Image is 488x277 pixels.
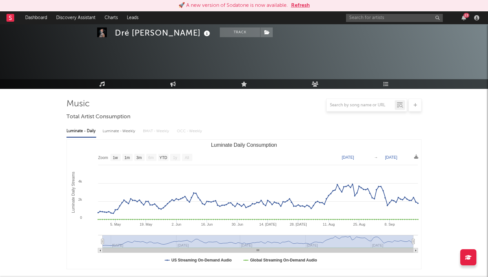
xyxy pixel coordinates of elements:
[78,179,82,183] text: 4k
[100,11,122,24] a: Charts
[103,126,137,137] div: Luminate - Weekly
[98,155,108,160] text: Zoom
[220,27,260,37] button: Track
[327,103,395,108] input: Search by song name or URL
[384,222,395,226] text: 8. Sep
[66,126,96,137] div: Luminate - Daily
[291,2,310,9] button: Refresh
[173,155,177,160] text: 1y
[178,2,288,9] div: 🚀 A new version of Sodatone is now available.
[211,142,277,148] text: Luminate Daily Consumption
[259,222,276,226] text: 14. [DATE]
[323,222,335,226] text: 11. Aug
[463,13,469,18] div: 23
[346,14,443,22] input: Search for artists
[172,222,181,226] text: 2. Jun
[201,222,213,226] text: 16. Jun
[342,155,354,160] text: [DATE]
[290,222,307,226] text: 28. [DATE]
[231,222,243,226] text: 30. Jun
[66,113,130,121] span: Total Artist Consumption
[137,155,142,160] text: 3m
[159,155,167,160] text: YTD
[185,155,189,160] text: All
[80,216,82,219] text: 0
[250,258,317,262] text: Global Streaming On-Demand Audio
[140,222,153,226] text: 19. May
[113,155,118,160] text: 1w
[67,140,421,269] svg: Luminate Daily Consumption
[52,11,100,24] a: Discovery Assistant
[462,15,466,20] button: 23
[115,27,212,38] div: Dré [PERSON_NAME]
[171,258,232,262] text: US Streaming On-Demand Audio
[353,222,365,226] text: 25. Aug
[78,197,82,201] text: 2k
[374,155,378,160] text: →
[385,155,397,160] text: [DATE]
[122,11,143,24] a: Leads
[110,222,121,226] text: 5. May
[125,155,130,160] text: 1m
[148,155,154,160] text: 6m
[71,172,76,213] text: Luminate Daily Streams
[21,11,52,24] a: Dashboard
